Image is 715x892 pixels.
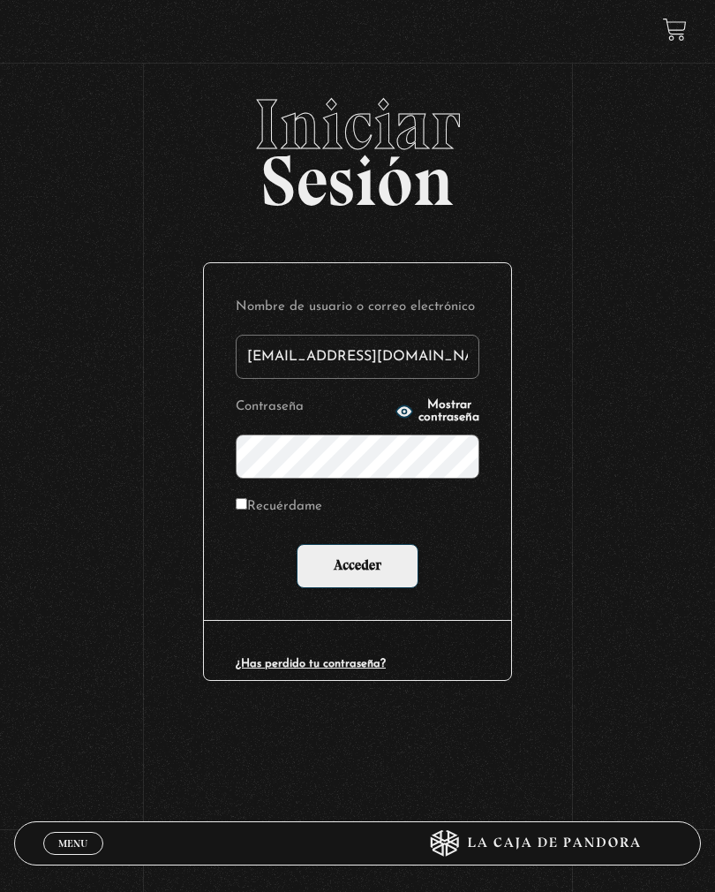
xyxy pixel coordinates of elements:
[14,89,701,160] span: Iniciar
[297,544,418,588] input: Acceder
[418,399,479,424] span: Mostrar contraseña
[14,89,701,202] h2: Sesión
[236,395,390,420] label: Contraseña
[52,853,94,866] span: Cerrar
[236,495,322,520] label: Recuérdame
[236,295,479,321] label: Nombre de usuario o correo electrónico
[395,399,479,424] button: Mostrar contraseña
[663,18,687,42] a: View your shopping cart
[58,838,87,849] span: Menu
[236,498,247,510] input: Recuérdame
[236,658,386,669] a: ¿Has perdido tu contraseña?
